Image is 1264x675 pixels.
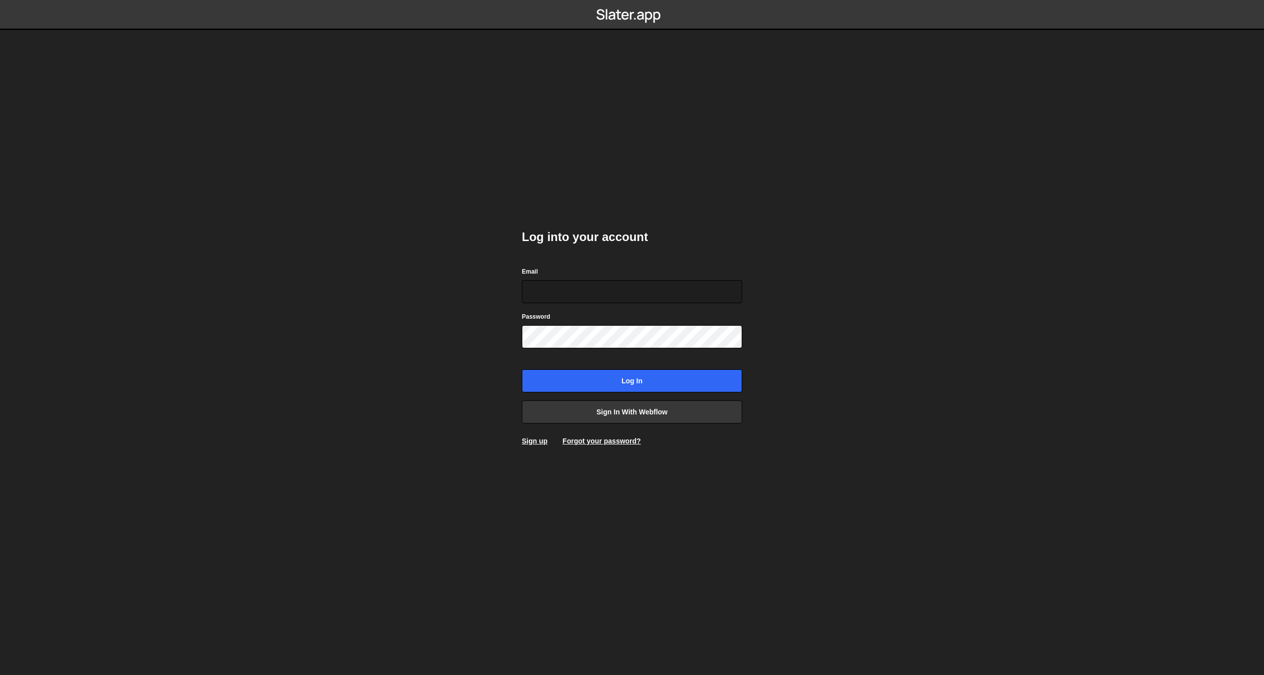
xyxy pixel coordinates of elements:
[522,312,550,322] label: Password
[522,400,742,423] a: Sign in with Webflow
[522,437,547,445] a: Sign up
[522,229,742,245] h2: Log into your account
[522,369,742,392] input: Log in
[522,267,538,277] label: Email
[562,437,641,445] a: Forgot your password?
